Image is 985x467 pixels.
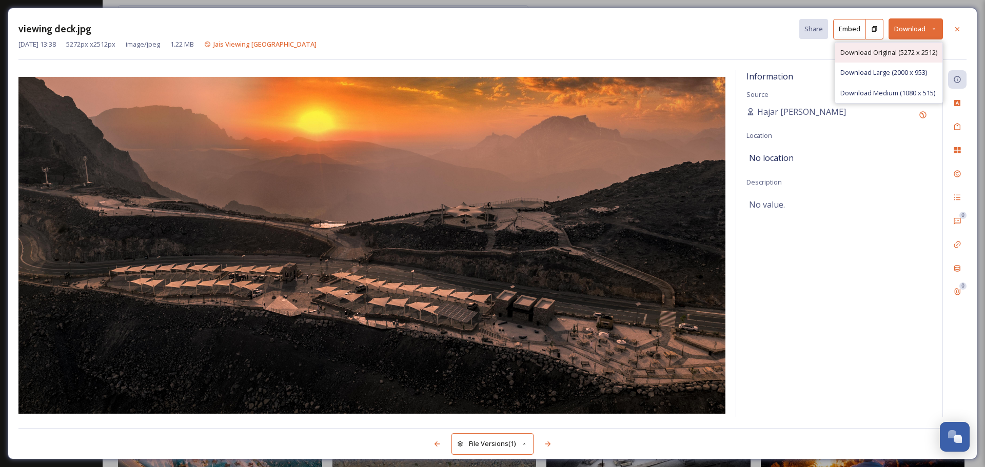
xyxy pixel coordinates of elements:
button: Download [889,18,943,39]
button: Share [799,19,828,39]
div: 0 [959,212,967,219]
span: Download Original (5272 x 2512) [840,48,937,57]
h3: viewing deck.jpg [18,22,91,36]
button: File Versions(1) [451,433,534,454]
span: Source [746,90,769,99]
span: 1.22 MB [170,39,194,49]
button: Open Chat [940,422,970,452]
span: Description [746,177,782,187]
button: Embed [833,19,866,39]
span: Location [746,131,772,140]
span: No value. [749,198,785,211]
img: B2BD16EB-67F2-4645-B72F739B9AEB8629.jpg [18,77,725,414]
span: image/jpeg [126,39,160,49]
div: 0 [959,282,967,290]
span: Jais Viewing [GEOGRAPHIC_DATA] [213,39,317,49]
span: Download Medium (1080 x 515) [840,88,935,98]
span: Download Large (2000 x 953) [840,68,927,77]
span: 5272 px x 2512 px [66,39,115,49]
span: Hajar [PERSON_NAME] [757,106,846,118]
span: Information [746,71,793,82]
span: [DATE] 13:38 [18,39,56,49]
span: No location [749,152,794,164]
